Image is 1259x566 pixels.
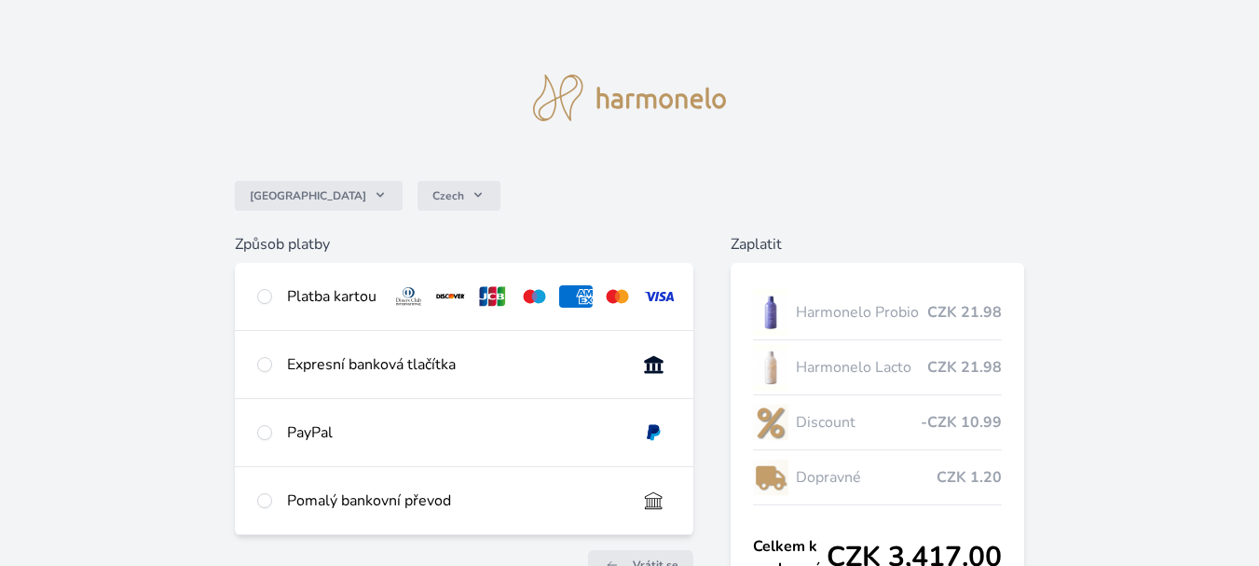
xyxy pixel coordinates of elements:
span: Harmonelo Lacto [796,356,927,379]
img: amex.svg [559,285,594,308]
span: CZK 1.20 [937,466,1002,489]
img: logo.svg [533,75,727,121]
div: PayPal [287,421,622,444]
div: Expresní banková tlačítka [287,353,622,376]
span: CZK 21.98 [927,356,1002,379]
span: -CZK 10.99 [921,411,1002,434]
img: discount-lo.png [753,399,788,446]
img: discover.svg [433,285,468,308]
span: Dopravné [796,466,937,489]
span: CZK 21.98 [927,301,1002,324]
button: [GEOGRAPHIC_DATA] [235,181,403,211]
h6: Zaplatit [731,233,1024,255]
img: CLEAN_PROBIO_se_stinem_x-lo.jpg [753,289,788,336]
span: [GEOGRAPHIC_DATA] [250,188,366,203]
img: jcb.svg [475,285,510,308]
img: mc.svg [600,285,635,308]
span: Czech [432,188,464,203]
img: visa.svg [642,285,677,308]
img: CLEAN_LACTO_se_stinem_x-hi-lo.jpg [753,344,788,391]
button: Czech [417,181,500,211]
span: Harmonelo Probio [796,301,927,324]
img: paypal.svg [636,421,671,444]
img: maestro.svg [517,285,552,308]
span: Discount [796,411,921,434]
img: delivery-lo.png [753,454,788,501]
div: Platba kartou [287,285,376,308]
img: onlineBanking_CZ.svg [636,353,671,376]
div: Pomalý bankovní převod [287,490,622,512]
img: diners.svg [391,285,426,308]
img: bankTransfer_IBAN.svg [636,490,671,512]
h6: Způsob platby [235,233,693,255]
